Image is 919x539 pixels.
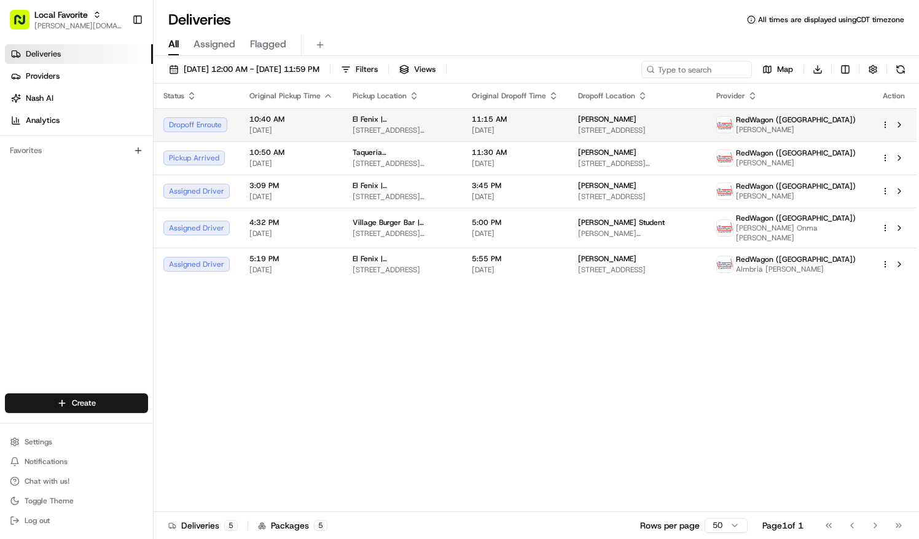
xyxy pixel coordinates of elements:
span: [PERSON_NAME][GEOGRAPHIC_DATA], [STREET_ADDRESS][PERSON_NAME] [578,229,697,238]
div: We're available if you need us! [42,129,155,139]
span: [PERSON_NAME] Student [578,218,665,227]
a: Deliveries [5,44,153,64]
button: Views [394,61,441,78]
input: Type to search [641,61,752,78]
span: El Fenix | [GEOGRAPHIC_DATA] [353,181,452,191]
img: Nash [12,12,37,36]
span: Views [414,64,436,75]
span: [DATE] [472,125,558,135]
a: Analytics [5,111,153,130]
h1: Deliveries [168,10,231,30]
button: Create [5,393,148,413]
img: time_to_eat_nevada_logo [717,150,733,166]
div: 5 [224,520,238,531]
a: 💻API Documentation [99,173,202,195]
span: [PERSON_NAME] [578,254,636,264]
span: [DATE] [249,159,333,168]
div: Start new chat [42,117,201,129]
span: 10:40 AM [249,114,333,124]
span: [DATE] [472,192,558,202]
span: [STREET_ADDRESS][PERSON_NAME] [578,159,697,168]
span: Map [777,64,793,75]
span: Original Pickup Time [249,91,321,101]
span: 4:32 PM [249,218,333,227]
a: Nash AI [5,89,153,108]
span: Pylon [122,208,149,217]
button: Local Favorite [34,9,88,21]
span: 5:55 PM [472,254,558,264]
img: time_to_eat_nevada_logo [717,256,733,272]
span: API Documentation [116,178,197,190]
span: [PERSON_NAME] Onma [PERSON_NAME] [736,223,861,243]
span: [DATE] [249,125,333,135]
span: Taqueria [GEOGRAPHIC_DATA] | [GEOGRAPHIC_DATA] [353,148,452,157]
span: [STREET_ADDRESS][PERSON_NAME] [353,125,452,135]
span: [PERSON_NAME] [736,191,856,201]
span: Settings [25,437,52,447]
span: [DATE] [249,265,333,275]
button: Local Favorite[PERSON_NAME][DOMAIN_NAME][EMAIL_ADDRESS][PERSON_NAME][DOMAIN_NAME] [5,5,127,34]
button: [PERSON_NAME][DOMAIN_NAME][EMAIL_ADDRESS][PERSON_NAME][DOMAIN_NAME] [34,21,122,31]
span: Knowledge Base [25,178,94,190]
span: 11:15 AM [472,114,558,124]
span: Deliveries [26,49,61,60]
span: Original Dropoff Time [472,91,546,101]
button: Refresh [892,61,909,78]
span: 3:45 PM [472,181,558,191]
span: Assigned [194,37,235,52]
div: 5 [314,520,327,531]
a: Powered byPylon [87,207,149,217]
span: RedWagon ([GEOGRAPHIC_DATA]) [736,254,856,264]
img: time_to_eat_nevada_logo [717,183,733,199]
span: [STREET_ADDRESS][PERSON_NAME] [353,159,452,168]
div: Action [881,91,907,101]
span: Dropoff Location [578,91,635,101]
span: Nash AI [26,93,53,104]
a: 📗Knowledge Base [7,173,99,195]
button: [DATE] 12:00 AM - [DATE] 11:59 PM [163,61,325,78]
span: [STREET_ADDRESS] [578,265,697,275]
span: El Fenix | [GEOGRAPHIC_DATA] [353,254,452,264]
span: 11:30 AM [472,148,558,157]
div: Favorites [5,141,148,160]
span: Provider [716,91,745,101]
span: Create [72,398,96,409]
span: 5:19 PM [249,254,333,264]
span: [PERSON_NAME] [578,181,636,191]
span: [PERSON_NAME] [736,125,856,135]
span: Village Burger Bar | [GEOGRAPHIC_DATA] [353,218,452,227]
span: Chat with us! [25,476,69,486]
input: Clear [32,79,203,92]
span: Status [163,91,184,101]
button: Log out [5,512,148,529]
span: Filters [356,64,378,75]
span: [DATE] [249,192,333,202]
span: [DATE] [472,159,558,168]
p: Welcome 👋 [12,49,224,68]
span: [DATE] 12:00 AM - [DATE] 11:59 PM [184,64,319,75]
span: Log out [25,516,50,525]
span: [DATE] [249,229,333,238]
span: El Fenix | [GEOGRAPHIC_DATA] [353,114,452,124]
span: [STREET_ADDRESS][PERSON_NAME] [353,229,452,238]
button: Start new chat [209,120,224,135]
span: 3:09 PM [249,181,333,191]
span: Providers [26,71,60,82]
p: Rows per page [640,519,700,532]
button: Chat with us! [5,473,148,490]
img: time_to_eat_nevada_logo [717,117,733,133]
span: [STREET_ADDRESS][PERSON_NAME] [353,192,452,202]
button: Settings [5,433,148,450]
span: Almbria [PERSON_NAME] [736,264,856,274]
div: 📗 [12,179,22,189]
span: Notifications [25,457,68,466]
span: Analytics [26,115,60,126]
div: Packages [258,519,327,532]
span: [STREET_ADDRESS] [578,192,697,202]
div: Page 1 of 1 [762,519,804,532]
span: RedWagon ([GEOGRAPHIC_DATA]) [736,181,856,191]
span: [STREET_ADDRESS] [578,125,697,135]
span: 10:50 AM [249,148,333,157]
